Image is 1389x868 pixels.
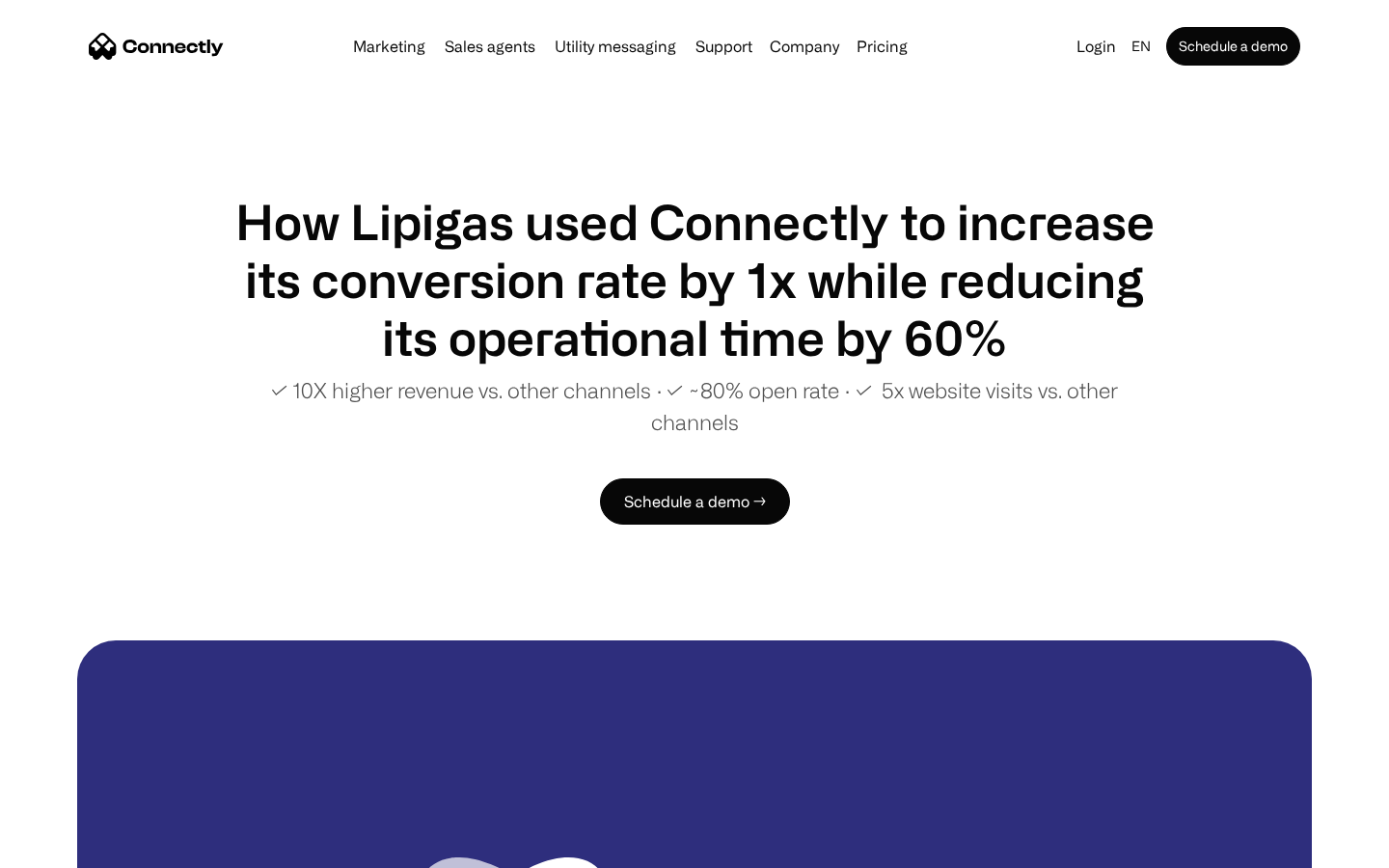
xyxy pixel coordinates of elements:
a: Utility messaging [547,39,684,54]
a: Pricing [849,39,915,54]
a: Marketing [345,39,433,54]
p: ✓ 10X higher revenue vs. other channels ∙ ✓ ~80% open rate ∙ ✓ 5x website visits vs. other channels [231,374,1157,438]
a: Schedule a demo [1166,27,1300,66]
a: Schedule a demo → [600,478,790,525]
div: Company [764,33,845,60]
h1: How Lipigas used Connectly to increase its conversion rate by 1x while reducing its operational t... [231,193,1157,366]
div: Company [770,33,839,60]
a: home [89,32,224,61]
a: Login [1069,33,1124,60]
a: Sales agents [437,39,543,54]
a: Support [688,39,760,54]
div: en [1124,33,1162,60]
div: en [1131,33,1151,60]
ul: Language list [39,834,116,861]
aside: Language selected: English [19,832,116,861]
